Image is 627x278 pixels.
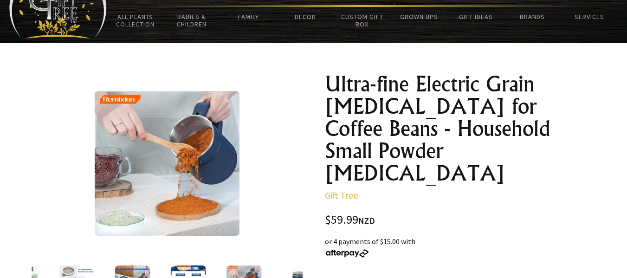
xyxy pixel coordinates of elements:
h1: Ultra-fine Electric Grain [MEDICAL_DATA] for Coffee Beans - Household Small Powder [MEDICAL_DATA] [325,73,596,184]
div: $59.99 [325,214,596,226]
a: Brands [504,7,561,26]
a: Family [220,7,277,26]
a: Grown Ups [391,7,447,26]
a: Services [561,7,618,26]
div: or 4 payments of $15.00 with [325,236,596,258]
a: All Plants Collection [107,7,163,34]
img: Ultra-fine Electric Grain Grinder for Coffee Beans - Household Small Powder Grinding Machine [95,91,239,236]
a: Babies & Children [163,7,220,34]
a: Custom Gift Box [334,7,390,34]
a: Gift Tree [325,189,358,201]
a: Gift Ideas [447,7,504,26]
img: Afterpay [325,249,369,258]
span: NZD [358,215,375,226]
a: Decor [277,7,334,26]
